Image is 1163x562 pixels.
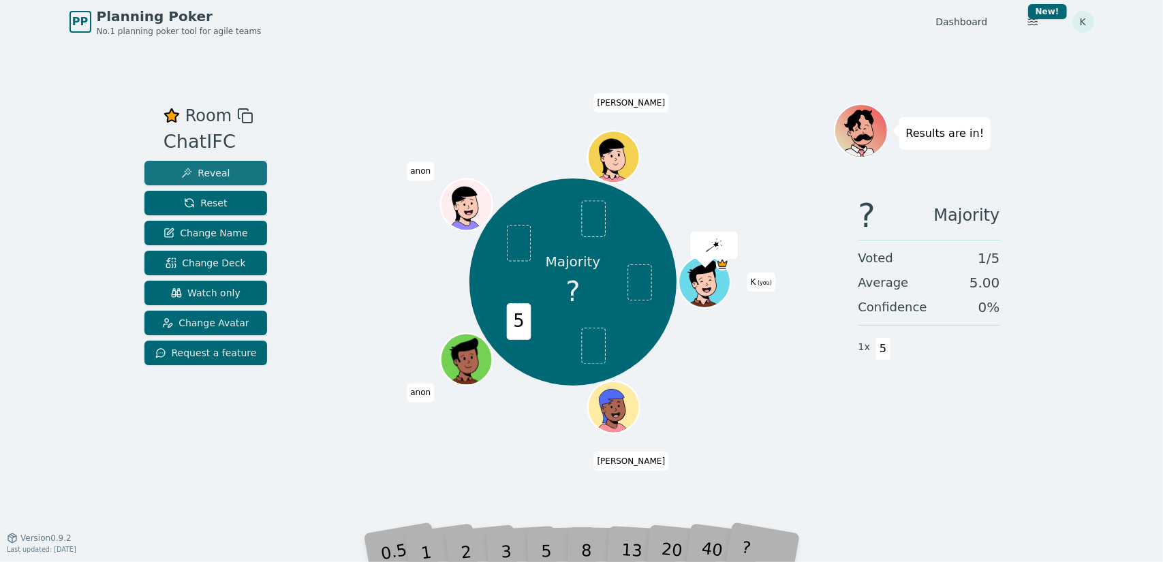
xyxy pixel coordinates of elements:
span: Watch only [171,286,241,300]
span: Click to change your name [747,272,775,292]
span: Reset [184,196,227,210]
span: Change Name [164,226,247,240]
a: PPPlanning PokerNo.1 planning poker tool for agile teams [69,7,262,37]
p: Results are in! [906,124,984,143]
span: K is the host [716,257,729,270]
button: Watch only [144,281,268,305]
span: (you) [756,280,773,286]
div: New! [1028,4,1067,19]
span: Reveal [181,166,230,180]
span: Confidence [858,298,927,317]
button: Change Deck [144,251,268,275]
span: 5.00 [970,273,1000,292]
span: Change Deck [166,256,245,270]
span: Average [858,273,909,292]
span: Click to change your name [594,93,669,112]
span: 5 [875,337,891,360]
img: reveal [706,238,722,252]
button: New! [1021,10,1045,34]
span: Majority [934,199,1000,232]
span: Request a feature [155,346,257,360]
button: Remove as favourite [164,104,180,128]
span: Voted [858,249,894,268]
button: Change Name [144,221,268,245]
span: 0 % [978,298,1000,317]
span: Room [185,104,232,128]
span: Version 0.9.2 [20,533,72,544]
span: Planning Poker [97,7,262,26]
span: Click to change your name [407,384,434,403]
p: Majority [546,252,601,271]
span: PP [72,14,88,30]
button: Version0.9.2 [7,533,72,544]
span: Click to change your name [407,162,434,181]
span: Click to change your name [594,452,669,471]
span: ? [858,199,875,232]
span: No.1 planning poker tool for agile teams [97,26,262,37]
div: ChatIFC [164,128,253,156]
span: ? [565,271,580,312]
span: Change Avatar [162,316,249,330]
span: 5 [507,303,531,340]
button: Change Avatar [144,311,268,335]
button: Click to change your avatar [681,257,729,306]
span: Last updated: [DATE] [7,546,76,553]
span: 1 x [858,340,871,355]
button: Reveal [144,161,268,185]
span: 1 / 5 [978,249,999,268]
button: K [1072,11,1094,33]
button: Reset [144,191,268,215]
a: Dashboard [936,15,988,29]
button: Request a feature [144,341,268,365]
